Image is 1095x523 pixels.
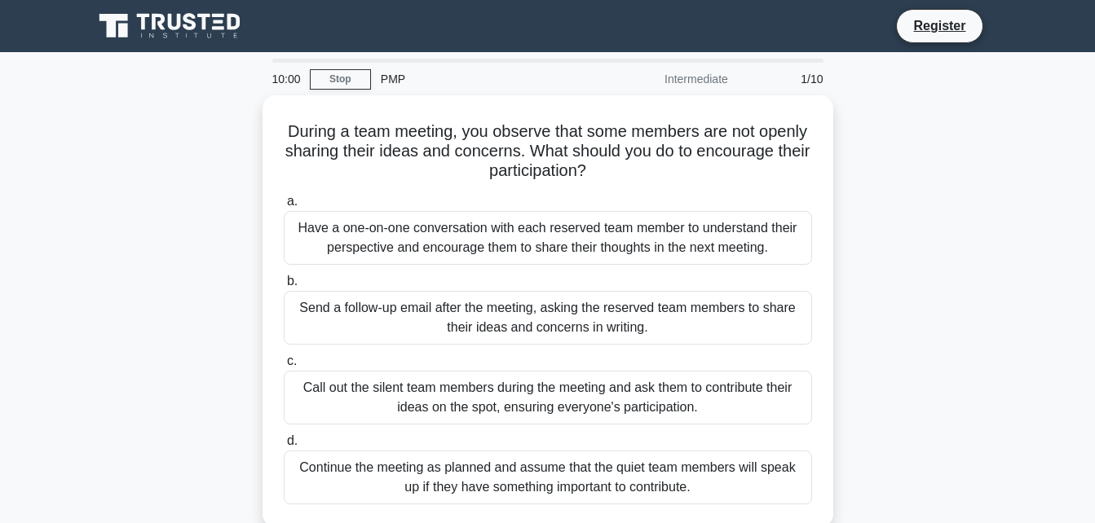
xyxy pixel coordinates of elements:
div: 10:00 [263,63,310,95]
span: d. [287,433,298,447]
div: Have a one-on-one conversation with each reserved team member to understand their perspective and... [284,211,812,265]
a: Register [903,15,975,36]
span: b. [287,274,298,288]
div: Call out the silent team members during the meeting and ask them to contribute their ideas on the... [284,371,812,424]
span: a. [287,194,298,208]
div: Intermediate [595,63,738,95]
div: PMP [371,63,595,95]
a: Stop [310,69,371,90]
div: 1/10 [738,63,833,95]
h5: During a team meeting, you observe that some members are not openly sharing their ideas and conce... [282,121,814,182]
span: c. [287,354,297,367]
div: Send a follow-up email after the meeting, asking the reserved team members to share their ideas a... [284,291,812,345]
div: Continue the meeting as planned and assume that the quiet team members will speak up if they have... [284,450,812,504]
